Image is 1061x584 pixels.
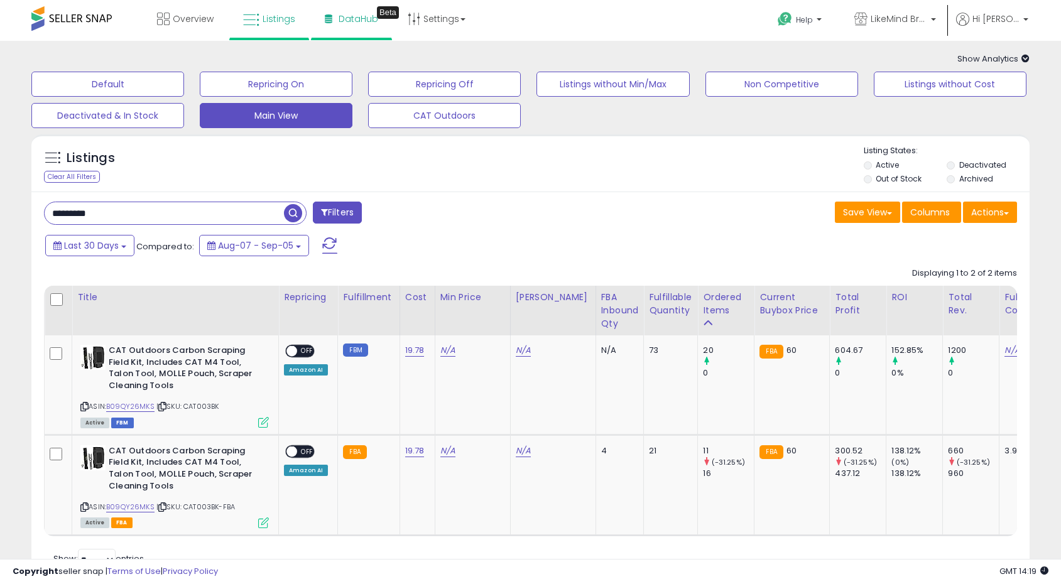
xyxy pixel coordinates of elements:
[284,291,332,304] div: Repricing
[759,445,783,459] small: FBA
[601,345,634,356] div: N/A
[405,344,425,357] a: 19.78
[109,445,261,495] b: CAT Outdoors Carbon Scraping Field Kit, Includes CAT M4 Tool, Talon Tool, MOLLE Pouch, Scraper Cl...
[963,202,1017,223] button: Actions
[876,173,922,184] label: Out of Stock
[786,445,797,457] span: 60
[516,291,590,304] div: [PERSON_NAME]
[80,517,109,528] span: All listings currently available for purchase on Amazon
[343,343,367,357] small: FBM
[1004,445,1048,457] div: 3.9
[891,445,942,457] div: 138.12%
[835,468,886,479] div: 437.12
[712,457,745,467] small: (-31.25%)
[768,2,834,41] a: Help
[703,445,754,457] div: 11
[835,445,886,457] div: 300.52
[67,149,115,167] h5: Listings
[876,160,899,170] label: Active
[777,11,793,27] i: Get Help
[835,345,886,356] div: 604.67
[80,345,269,426] div: ASIN:
[200,72,352,97] button: Repricing On
[759,345,783,359] small: FBA
[44,171,100,183] div: Clear All Filters
[957,53,1030,65] span: Show Analytics
[156,502,235,512] span: | SKU: CAT003BK-FBA
[1004,291,1053,317] div: Fulfillment Cost
[263,13,295,25] span: Listings
[405,445,425,457] a: 19.78
[368,103,521,128] button: CAT Outdoors
[440,445,455,457] a: N/A
[31,103,184,128] button: Deactivated & In Stock
[284,364,328,376] div: Amazon AI
[910,206,950,219] span: Columns
[1004,344,1020,357] a: N/A
[109,345,261,394] b: CAT Outdoors Carbon Scraping Field Kit, Includes CAT M4 Tool, Talon Tool, MOLLE Pouch, Scraper Cl...
[759,291,824,317] div: Current Buybox Price
[948,345,999,356] div: 1200
[200,103,352,128] button: Main View
[199,235,309,256] button: Aug-07 - Sep-05
[440,344,455,357] a: N/A
[948,468,999,479] div: 960
[339,13,378,25] span: DataHub
[999,565,1048,577] span: 2025-10-6 14:19 GMT
[440,291,505,304] div: Min Price
[313,202,362,224] button: Filters
[891,345,942,356] div: 152.85%
[891,367,942,379] div: 0%
[959,160,1006,170] label: Deactivated
[368,72,521,97] button: Repricing Off
[912,268,1017,279] div: Displaying 1 to 2 of 2 items
[53,553,144,565] span: Show: entries
[13,566,218,578] div: seller snap | |
[111,418,134,428] span: FBM
[948,291,994,317] div: Total Rev.
[218,239,293,252] span: Aug-07 - Sep-05
[948,445,999,457] div: 660
[891,291,937,304] div: ROI
[948,367,999,379] div: 0
[106,502,155,512] a: B09QY26MKS
[377,6,399,19] div: Tooltip anchor
[516,344,531,357] a: N/A
[959,173,993,184] label: Archived
[80,445,106,470] img: 51UulKUHQIL._SL40_.jpg
[80,445,269,527] div: ASIN:
[80,345,106,370] img: 51UulKUHQIL._SL40_.jpg
[871,13,927,25] span: LikeMind Brands
[601,445,634,457] div: 4
[864,145,1030,157] p: Listing States:
[405,291,430,304] div: Cost
[703,345,754,356] div: 20
[343,291,394,304] div: Fulfillment
[891,457,909,467] small: (0%)
[13,565,58,577] strong: Copyright
[156,401,219,411] span: | SKU: CAT003BK
[173,13,214,25] span: Overview
[111,517,133,528] span: FBA
[77,291,273,304] div: Title
[844,457,877,467] small: (-31.25%)
[106,401,155,412] a: B09QY26MKS
[136,241,194,252] span: Compared to:
[835,202,900,223] button: Save View
[516,445,531,457] a: N/A
[796,14,813,25] span: Help
[45,235,134,256] button: Last 30 Days
[703,367,754,379] div: 0
[786,344,797,356] span: 60
[601,291,639,330] div: FBA inbound Qty
[80,418,109,428] span: All listings currently available for purchase on Amazon
[891,468,942,479] div: 138.12%
[957,457,990,467] small: (-31.25%)
[703,468,754,479] div: 16
[835,367,886,379] div: 0
[703,291,749,317] div: Ordered Items
[649,345,688,356] div: 73
[649,445,688,457] div: 21
[835,291,881,317] div: Total Profit
[956,13,1028,41] a: Hi [PERSON_NAME]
